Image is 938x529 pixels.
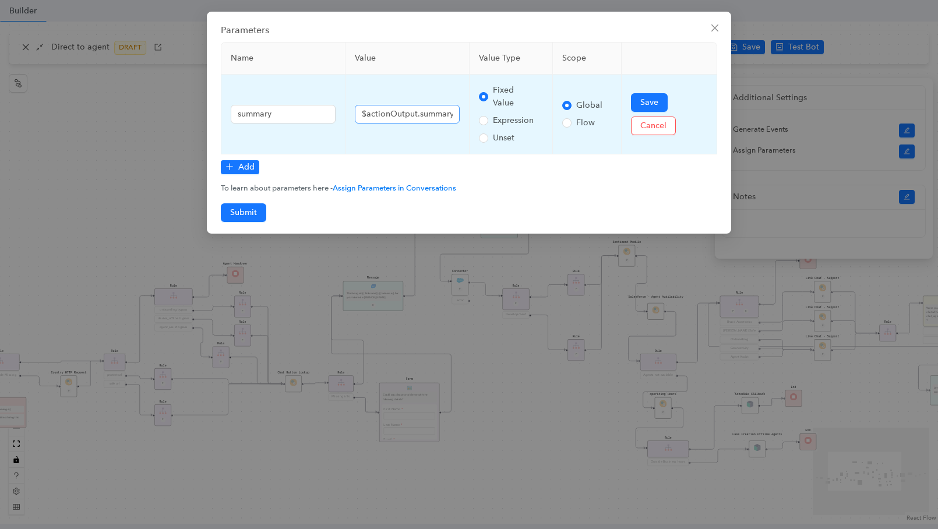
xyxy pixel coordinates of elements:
[631,117,676,135] button: Cancel
[221,203,266,222] button: Submit
[225,163,234,171] span: plus
[640,119,667,132] span: Cancel
[706,19,724,37] button: Close
[488,114,538,127] span: Expression
[710,23,720,33] span: close
[221,182,717,194] div: To learn about parameters here -
[631,93,668,112] button: Save
[333,184,456,192] a: Assign Parameters in Conversations
[572,99,607,112] span: Global
[345,43,470,75] th: Value
[640,96,658,109] span: Save
[572,117,600,129] span: Flow
[221,160,259,174] button: Add
[553,43,622,75] th: Scope
[221,23,717,37] div: Parameters
[238,161,255,174] span: Add
[230,206,257,219] span: Submit
[221,43,345,75] th: Name
[470,43,553,75] th: Value Type
[488,132,519,144] span: Unset
[488,84,538,110] span: Fixed Value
